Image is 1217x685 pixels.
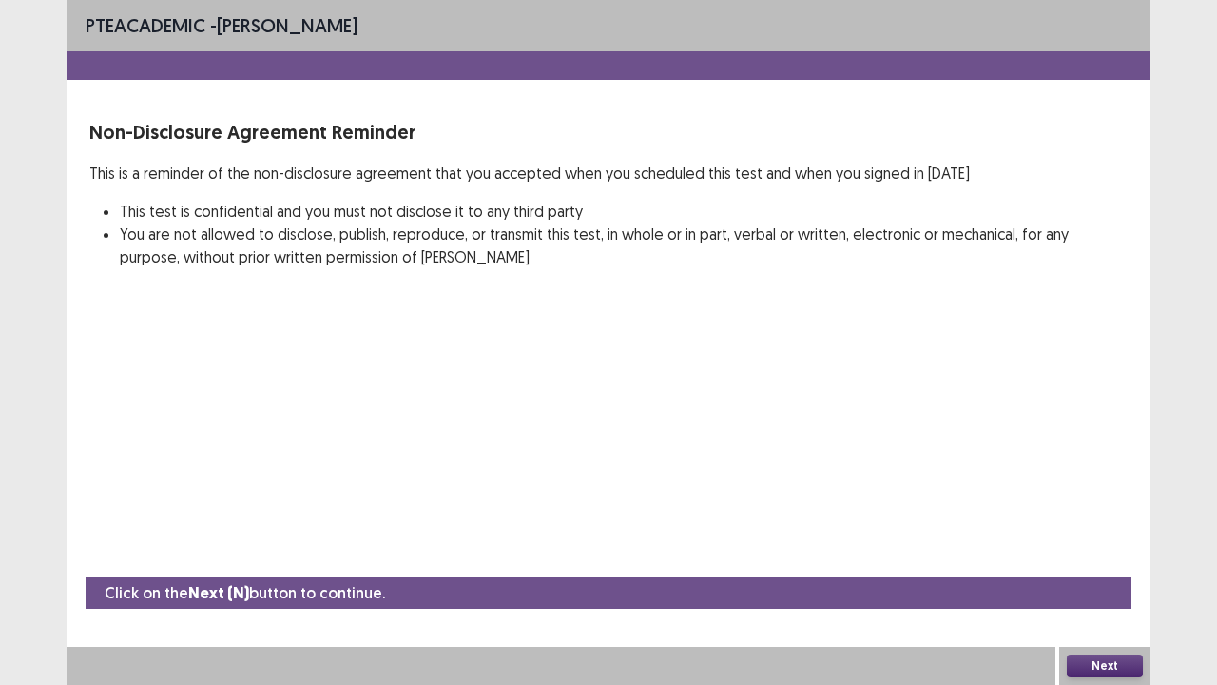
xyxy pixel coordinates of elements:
[188,583,249,603] strong: Next (N)
[89,162,1128,185] p: This is a reminder of the non-disclosure agreement that you accepted when you scheduled this test...
[86,11,357,40] p: - [PERSON_NAME]
[1067,655,1143,677] button: Next
[120,223,1128,268] li: You are not allowed to disclose, publish, reproduce, or transmit this test, in whole or in part, ...
[105,581,385,605] p: Click on the button to continue.
[86,13,205,37] span: PTE academic
[89,118,1128,147] p: Non-Disclosure Agreement Reminder
[120,200,1128,223] li: This test is confidential and you must not disclose it to any third party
